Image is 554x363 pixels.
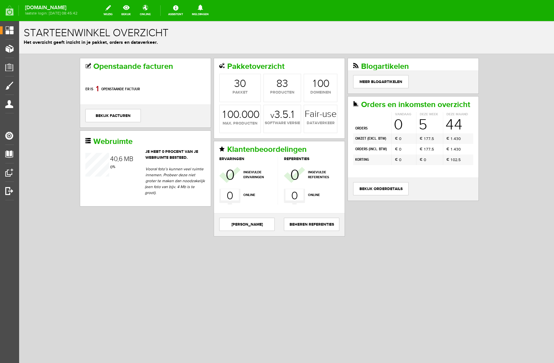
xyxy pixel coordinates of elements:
span: online [224,172,255,177]
div: 5 [399,96,408,111]
div: 4 [435,115,437,121]
h2: Orders en inkomsten overzicht [334,79,454,88]
span: 0 [375,96,383,111]
span: . [434,126,435,130]
span: . [434,115,435,120]
p: Het overzicht geeft inzicht in je pakket, orders en dataverkeer. [5,18,530,25]
span: 0 [272,168,279,182]
div: 4 [91,135,95,141]
div: 1 [294,58,297,68]
div: 0 [222,89,228,99]
p: Vooral foto’s kunnen veel ruimte innemen. Probeer deze niet groter te maken dan noodzakelijk (een... [126,145,186,175]
div: 1 [77,62,79,74]
span: max. producten [200,99,241,105]
span: software versie [245,99,282,105]
span: 0 [271,146,280,162]
div: 1 [405,125,406,131]
div: 0 [439,125,442,131]
span: 0 [380,136,382,142]
h2: Openstaande facturen [66,41,186,50]
a: Meer blogartikelen [334,54,389,67]
div: 0 [214,89,220,99]
b: incl. BTW [351,126,367,130]
td: korting [334,133,372,144]
h2: Pakketoverzicht [200,41,320,50]
div: 1 [432,125,433,131]
div: 7 [407,115,409,121]
h3: ervaringen [200,136,259,140]
a: Meldingen [188,3,213,18]
strong: [DOMAIN_NAME] [25,6,77,10]
td: orders ( ) [334,123,372,133]
td: omzet ( ) [334,112,372,123]
div: 5 [439,136,442,142]
h2: Klantenbeoordelingen [200,124,320,133]
span: laatste login: [DATE] 08:45:42 [25,12,77,15]
span: dataverkeer [285,99,318,105]
a: wijzig [100,3,116,18]
span: MB [105,134,114,142]
span: pakket [200,69,241,74]
th: Deze maand [424,91,454,96]
span: online [289,172,319,177]
div: 4 [435,125,437,131]
div: 0 [439,115,442,121]
div: 7 [407,125,409,131]
div: 1 [432,136,433,142]
strong: Fair-use [286,89,318,98]
div: 0 [234,89,240,99]
span: 0 [380,115,382,121]
div: 0 [208,89,214,99]
span: ingevulde ervaringen [224,149,255,159]
span: ingevulde referenties [289,149,319,159]
div: 1 [203,89,207,99]
div: 8 [257,58,263,68]
th: Vandaag [372,91,397,96]
div: 0 [95,135,99,141]
h3: referenties [265,136,320,140]
span: . [220,88,222,100]
a: bekijk facturen [66,88,122,101]
div: 0 [91,143,93,149]
div: 3 [263,58,269,68]
a: [PERSON_NAME] [200,197,256,210]
span: producten [245,69,282,74]
div: 3 [437,125,439,131]
div: 5 [413,125,415,131]
p: Er is openstaande factuur [66,62,186,74]
h2: Webruimte [66,116,186,125]
div: 0 [304,58,311,68]
div: 1 [92,149,93,155]
div: 0 [434,136,436,142]
div: 2 [436,136,438,142]
a: Assistent [164,3,187,18]
span: % [91,143,96,148]
td: orders [334,96,372,112]
b: excl. BTW [349,115,366,120]
div: 0 [228,89,234,99]
header: Je hebt 0 procent van je webruimte besteed. [66,128,186,140]
div: 3 [437,115,439,121]
a: bekijk [117,3,135,18]
h2: Blogartikelen [334,41,454,50]
span: 0 [208,168,214,182]
div: 4 [435,96,443,111]
div: 6 [100,135,104,141]
span: , [412,115,413,120]
span: , [438,136,439,141]
span: v [251,90,255,99]
div: 7 [409,125,411,131]
a: bekijk orderdetails [334,161,389,174]
span: 0 [405,136,407,142]
a: online [136,3,155,18]
div: 5 [413,115,415,121]
a: Beheren Referenties [265,197,320,210]
div: 1 [432,115,433,121]
div: 7 [409,115,411,121]
span: , [412,126,413,130]
strong: 3.5.1 [251,89,275,99]
div: 0 [298,58,305,68]
div: 3 [215,58,221,68]
span: 0 [206,146,215,162]
span: domeinen [285,69,318,74]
